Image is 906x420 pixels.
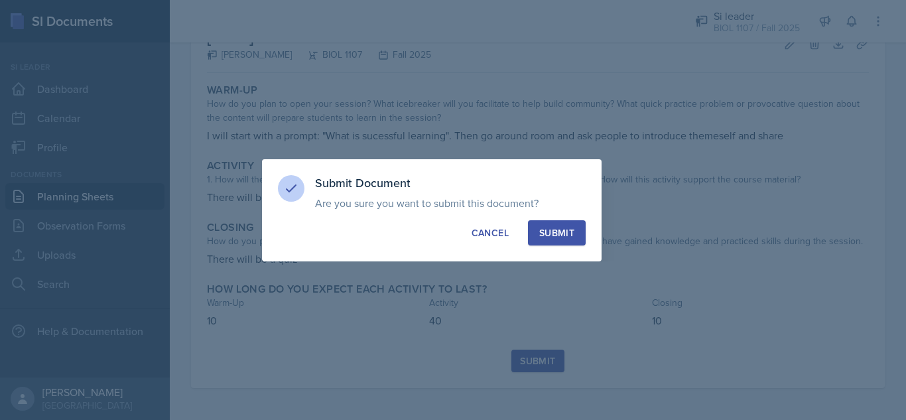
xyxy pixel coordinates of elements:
div: Cancel [472,226,509,240]
div: Submit [539,226,574,240]
h3: Submit Document [315,175,586,191]
button: Cancel [460,220,520,245]
button: Submit [528,220,586,245]
p: Are you sure you want to submit this document? [315,196,586,210]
